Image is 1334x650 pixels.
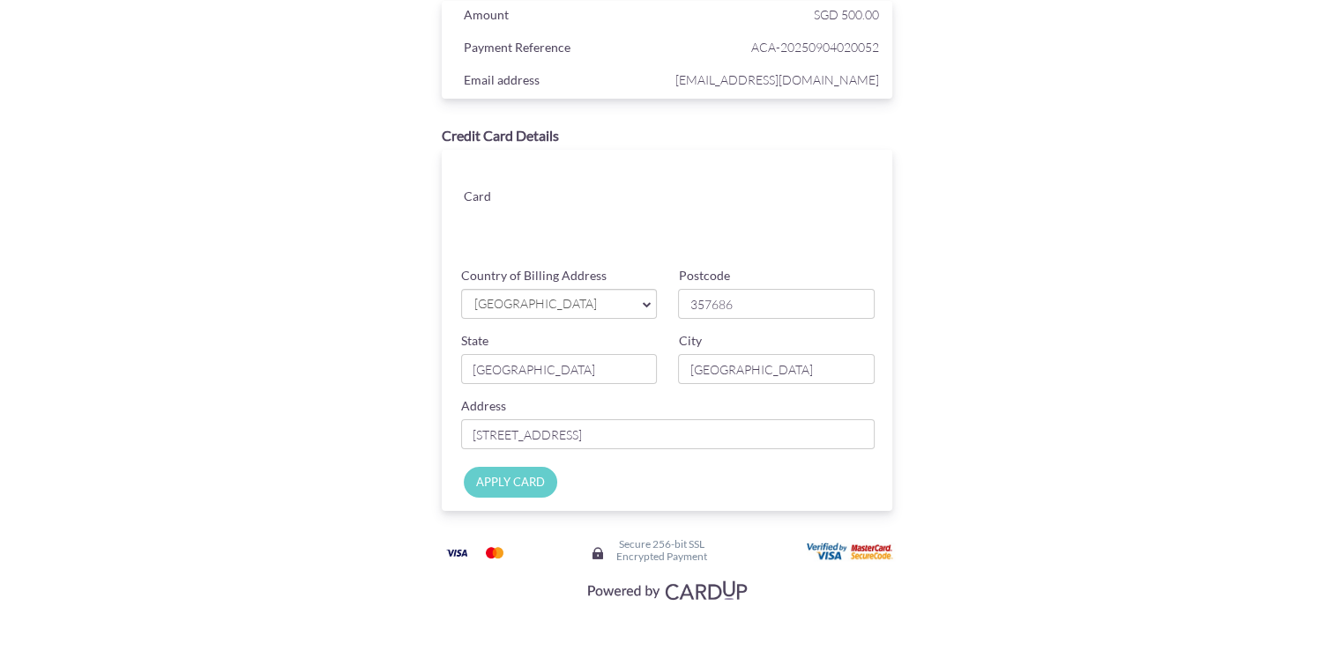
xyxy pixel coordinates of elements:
[439,542,474,564] img: Visa
[671,36,879,58] span: ACA-20250904020052
[451,69,672,95] div: Email address
[807,543,895,562] img: User card
[451,4,672,30] div: Amount
[461,289,658,319] a: [GEOGRAPHIC_DATA]
[451,36,672,63] div: Payment Reference
[591,546,605,560] img: Secure lock
[461,332,488,350] label: State
[578,573,755,606] img: Visa, Mastercard
[678,332,701,350] label: City
[678,267,729,284] label: Postcode
[616,538,707,561] h6: Secure 256-bit SSL Encrypted Payment
[814,7,879,22] span: SGD 500.00
[574,206,724,238] iframe: Secure card expiration date input frame
[671,69,879,91] span: [EMAIL_ADDRESS][DOMAIN_NAME]
[442,126,893,146] div: Credit Card Details
[727,206,876,238] iframe: Secure card security code input frame
[451,185,561,211] div: Card
[473,295,629,314] span: [GEOGRAPHIC_DATA]
[461,267,607,284] label: Country of Billing Address
[477,542,512,564] img: Mastercard
[461,397,506,415] label: Address
[464,467,557,498] input: APPLY CARD
[574,167,876,199] iframe: Secure card number input frame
